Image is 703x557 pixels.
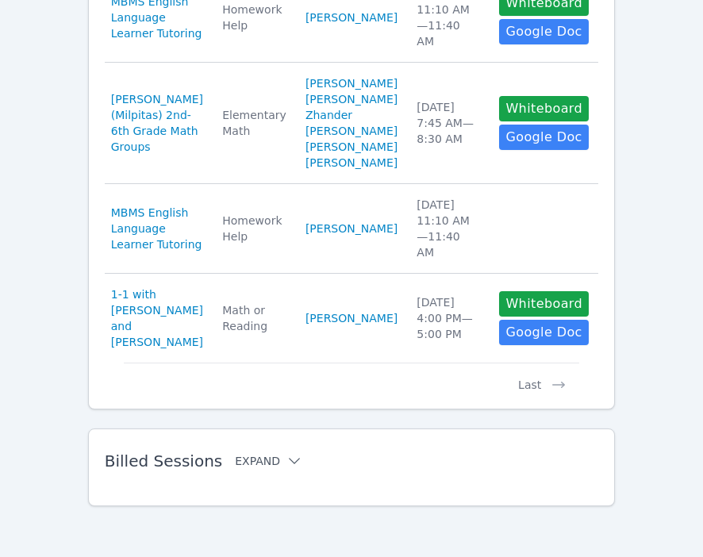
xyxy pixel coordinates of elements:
[111,286,204,350] a: 1-1 with [PERSON_NAME] and [PERSON_NAME]
[235,453,302,469] button: Expand
[499,96,589,121] button: Whiteboard
[417,99,480,147] div: [DATE] 7:45 AM — 8:30 AM
[222,302,286,334] div: Math or Reading
[417,294,480,342] div: [DATE] 4:00 PM — 5:00 PM
[305,221,398,236] a: [PERSON_NAME]
[105,274,599,363] tr: 1-1 with [PERSON_NAME] and [PERSON_NAME]Math or Reading[PERSON_NAME][DATE]4:00 PM—5:00 PMWhiteboa...
[305,139,398,155] a: [PERSON_NAME]
[105,184,599,274] tr: MBMS English Language Learner TutoringHomework Help[PERSON_NAME][DATE]11:10 AM—11:40 AM
[222,2,286,33] div: Homework Help
[305,10,398,25] a: [PERSON_NAME]
[105,451,222,471] span: Billed Sessions
[499,291,589,317] button: Whiteboard
[222,107,286,139] div: Elementary Math
[222,213,286,244] div: Homework Help
[305,75,398,91] a: [PERSON_NAME]
[305,91,398,139] a: [PERSON_NAME] Zhander [PERSON_NAME]
[111,205,204,252] a: MBMS English Language Learner Tutoring
[505,363,579,393] button: Last
[111,91,204,155] a: [PERSON_NAME] (Milpitas) 2nd-6th Grade Math Groups
[499,19,588,44] a: Google Doc
[105,63,599,184] tr: [PERSON_NAME] (Milpitas) 2nd-6th Grade Math GroupsElementary Math[PERSON_NAME][PERSON_NAME] Zhand...
[305,310,398,326] a: [PERSON_NAME]
[417,197,480,260] div: [DATE] 11:10 AM — 11:40 AM
[305,155,398,171] a: [PERSON_NAME]
[499,320,588,345] a: Google Doc
[499,125,588,150] a: Google Doc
